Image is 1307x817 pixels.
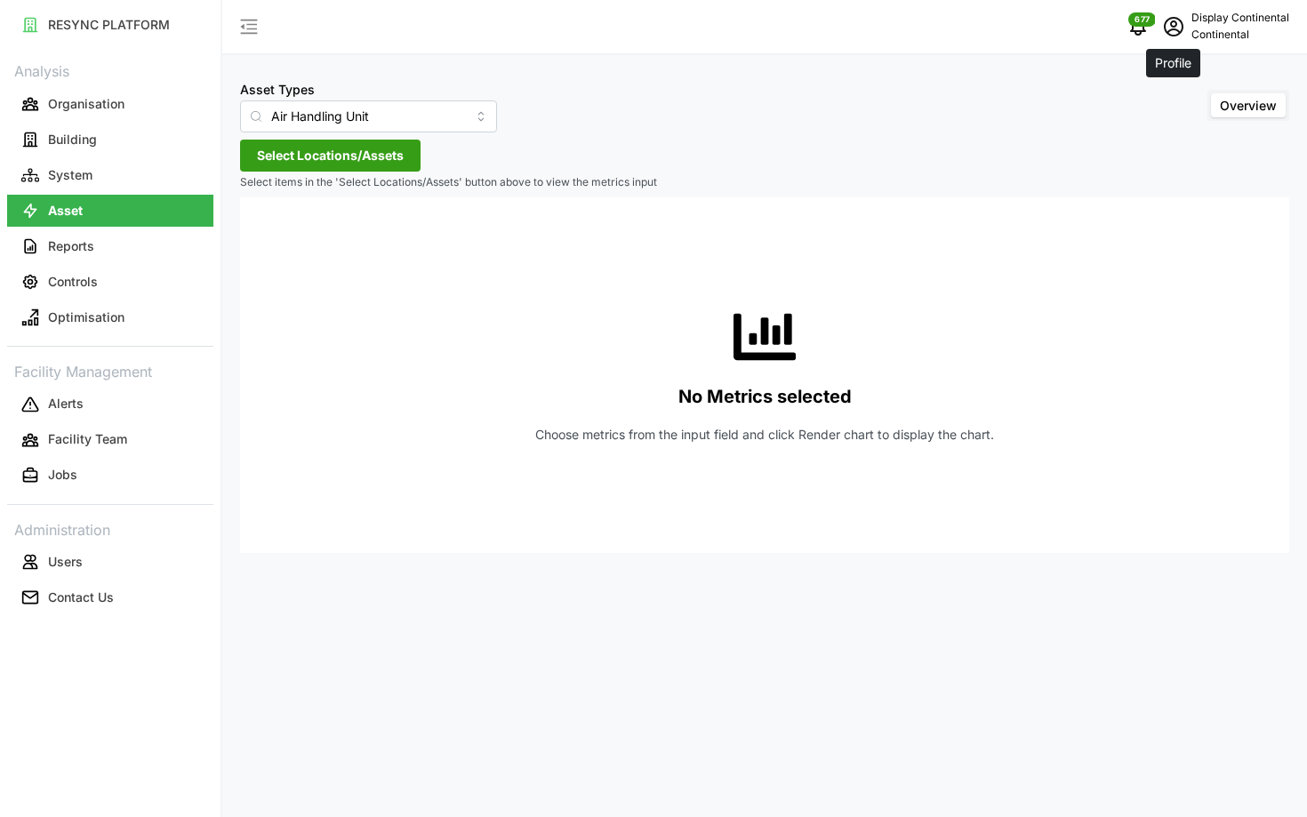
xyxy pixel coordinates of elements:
[7,546,213,578] button: Users
[7,388,213,421] button: Alerts
[1191,10,1289,27] p: Display Continental
[678,382,852,412] p: No Metrics selected
[7,195,213,227] button: Asset
[1220,98,1277,113] span: Overview
[7,581,213,613] button: Contact Us
[1120,9,1156,44] button: notifications
[1156,9,1191,44] button: schedule
[7,458,213,493] a: Jobs
[48,95,124,113] p: Organisation
[48,131,97,148] p: Building
[7,124,213,156] button: Building
[7,460,213,492] button: Jobs
[7,544,213,580] a: Users
[48,273,98,291] p: Controls
[7,57,213,83] p: Analysis
[7,159,213,191] button: System
[7,264,213,300] a: Controls
[240,140,421,172] button: Select Locations/Assets
[7,266,213,298] button: Controls
[48,466,77,484] p: Jobs
[48,237,94,255] p: Reports
[257,140,404,171] span: Select Locations/Assets
[1191,27,1289,44] p: Continental
[7,86,213,122] a: Organisation
[7,424,213,456] button: Facility Team
[48,308,124,326] p: Optimisation
[7,122,213,157] a: Building
[240,175,1289,190] p: Select items in the 'Select Locations/Assets' button above to view the metrics input
[48,166,92,184] p: System
[48,16,170,34] p: RESYNC PLATFORM
[7,422,213,458] a: Facility Team
[7,157,213,193] a: System
[7,9,213,41] button: RESYNC PLATFORM
[7,357,213,383] p: Facility Management
[7,300,213,335] a: Optimisation
[7,387,213,422] a: Alerts
[1135,13,1150,26] span: 677
[7,580,213,615] a: Contact Us
[535,426,994,444] p: Choose metrics from the input field and click Render chart to display the chart.
[7,7,213,43] a: RESYNC PLATFORM
[240,80,315,100] label: Asset Types
[7,88,213,120] button: Organisation
[7,230,213,262] button: Reports
[48,202,83,220] p: Asset
[7,228,213,264] a: Reports
[7,193,213,228] a: Asset
[48,395,84,413] p: Alerts
[7,516,213,541] p: Administration
[48,589,114,606] p: Contact Us
[48,430,127,448] p: Facility Team
[7,301,213,333] button: Optimisation
[48,553,83,571] p: Users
